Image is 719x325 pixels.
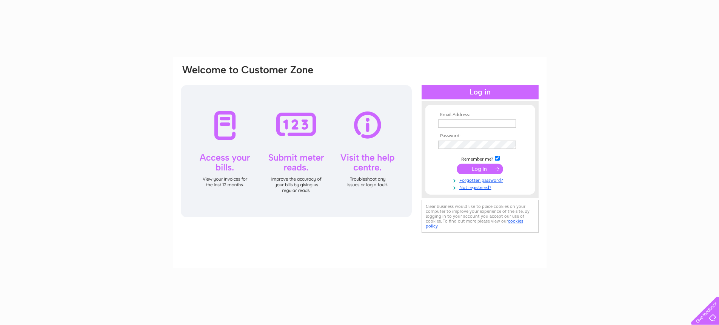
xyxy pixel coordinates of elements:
[436,133,524,139] th: Password:
[426,218,523,229] a: cookies policy
[436,112,524,118] th: Email Address:
[422,200,539,233] div: Clear Business would like to place cookies on your computer to improve your experience of the sit...
[438,176,524,183] a: Forgotten password?
[438,183,524,190] a: Not registered?
[457,164,503,174] input: Submit
[436,155,524,162] td: Remember me?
